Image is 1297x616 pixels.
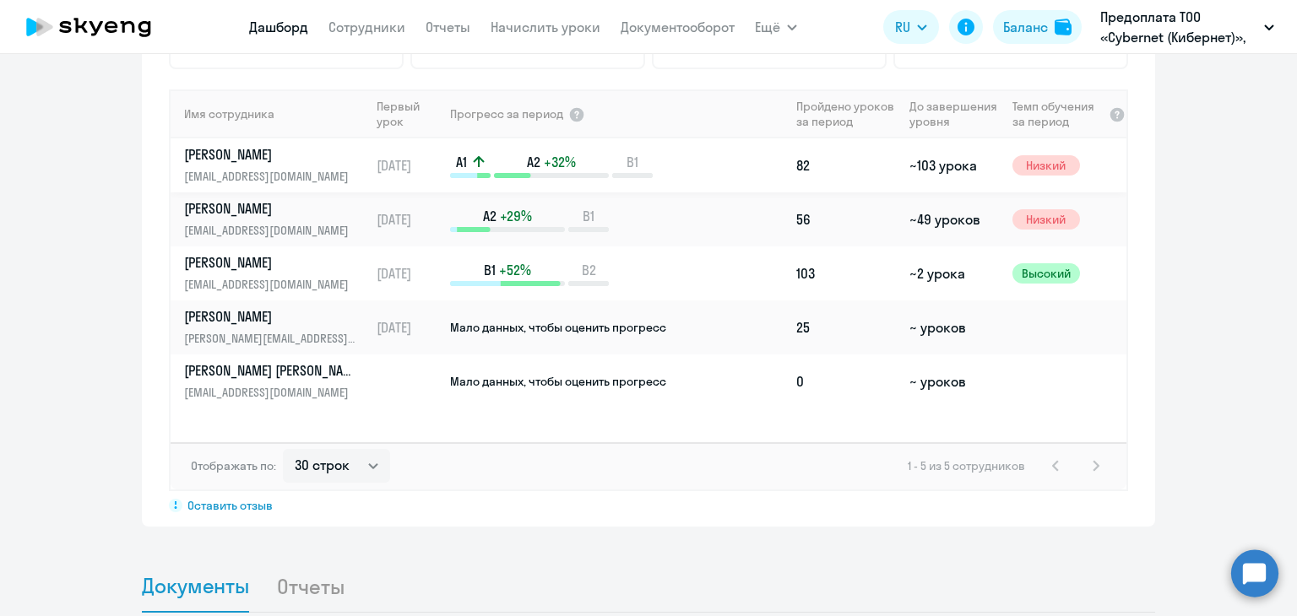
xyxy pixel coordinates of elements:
td: ~103 урока [903,138,1005,192]
p: [EMAIL_ADDRESS][DOMAIN_NAME] [184,383,358,402]
span: Низкий [1012,155,1080,176]
th: До завершения уровня [903,89,1005,138]
span: B1 [484,261,496,279]
span: B1 [627,153,638,171]
span: Мало данных, чтобы оценить прогресс [450,320,666,335]
td: 0 [790,354,903,408]
span: A2 [527,153,540,171]
p: [PERSON_NAME][EMAIL_ADDRESS][DOMAIN_NAME] [184,329,358,348]
p: [EMAIL_ADDRESS][DOMAIN_NAME] [184,167,358,186]
td: ~2 урока [903,246,1005,300]
span: Документы [142,573,249,598]
a: [PERSON_NAME][PERSON_NAME][EMAIL_ADDRESS][DOMAIN_NAME] [184,307,369,348]
a: [PERSON_NAME][EMAIL_ADDRESS][DOMAIN_NAME] [184,145,369,186]
span: A1 [456,153,467,171]
td: ~49 уроков [903,192,1005,246]
td: [DATE] [370,192,448,246]
td: 25 [790,300,903,354]
a: Дашборд [249,19,308,35]
span: A2 [483,207,497,225]
img: balance [1055,19,1072,35]
a: [PERSON_NAME][EMAIL_ADDRESS][DOMAIN_NAME] [184,199,369,240]
button: Ещё [755,10,797,44]
td: 56 [790,192,903,246]
span: Низкий [1012,209,1080,230]
span: 1 - 5 из 5 сотрудников [908,458,1025,473]
p: [PERSON_NAME] [184,199,358,218]
span: RU [895,17,910,37]
a: Начислить уроки [491,19,600,35]
a: Документооборот [621,19,735,35]
span: Отображать по: [191,458,276,473]
a: Отчеты [426,19,470,35]
div: Баланс [1003,17,1048,37]
span: Мало данных, чтобы оценить прогресс [450,374,666,389]
span: +32% [544,153,576,171]
span: B1 [583,207,594,225]
td: ~ уроков [903,300,1005,354]
p: [PERSON_NAME] [184,253,358,272]
a: [PERSON_NAME] [PERSON_NAME][EMAIL_ADDRESS][DOMAIN_NAME] [184,361,369,402]
span: Оставить отзыв [187,498,273,513]
td: 103 [790,246,903,300]
a: Сотрудники [328,19,405,35]
th: Первый урок [370,89,448,138]
td: 82 [790,138,903,192]
span: Высокий [1012,263,1080,284]
p: [PERSON_NAME] [184,307,358,326]
button: RU [883,10,939,44]
button: Балансbalance [993,10,1082,44]
td: [DATE] [370,300,448,354]
span: Ещё [755,17,780,37]
a: [PERSON_NAME][EMAIL_ADDRESS][DOMAIN_NAME] [184,253,369,294]
span: B2 [582,261,596,279]
button: Предоплата ТОО «Cybernet (Кибернет)», ТОО «Cybernet ([GEOGRAPHIC_DATA])» [1092,7,1283,47]
p: [PERSON_NAME] [PERSON_NAME] [184,361,358,380]
p: [EMAIL_ADDRESS][DOMAIN_NAME] [184,221,358,240]
p: Предоплата ТОО «Cybernet (Кибернет)», ТОО «Cybernet ([GEOGRAPHIC_DATA])» [1100,7,1257,47]
span: +29% [500,207,532,225]
span: Прогресс за период [450,106,563,122]
td: [DATE] [370,138,448,192]
td: [DATE] [370,246,448,300]
span: Темп обучения за период [1012,99,1104,129]
ul: Tabs [142,560,1155,613]
p: [EMAIL_ADDRESS][DOMAIN_NAME] [184,275,358,294]
p: [PERSON_NAME] [184,145,358,164]
span: +52% [499,261,531,279]
th: Пройдено уроков за период [790,89,903,138]
td: ~ уроков [903,354,1005,408]
th: Имя сотрудника [171,89,370,138]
